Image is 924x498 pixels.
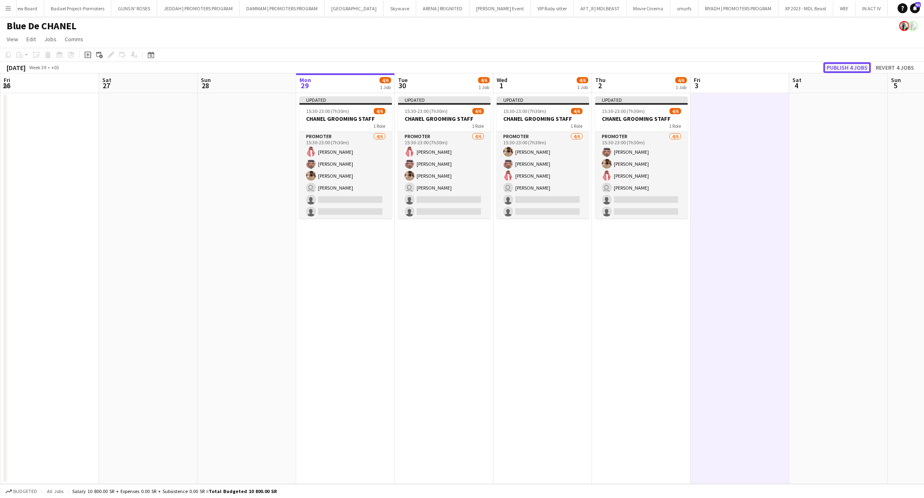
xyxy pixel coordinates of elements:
span: 1 [495,81,507,90]
span: 1 Role [373,123,385,129]
button: Publish 4 jobs [823,62,871,73]
button: DAMMAM | PROMOTERS PROGRAM [240,0,325,16]
a: View [3,34,21,45]
span: 4/6 [577,77,588,83]
div: +03 [51,64,59,70]
span: 4/6 [571,108,582,114]
a: Jobs [41,34,60,45]
span: Wed [497,76,507,84]
span: 26 [2,81,10,90]
app-job-card: Updated15:30-23:00 (7h30m)4/6CHANEL GROOMING STAFF1 RolePROMOTER4/615:30-23:00 (7h30m)[PERSON_NAM... [398,96,490,218]
div: 1 Job [577,84,588,90]
h3: CHANEL GROOMING STAFF [398,115,490,122]
span: Fri [4,76,10,84]
a: 61 [910,3,920,13]
span: 1 Role [472,123,484,129]
span: Budgeted [13,489,37,494]
button: ARENA | REIGNITED [416,0,469,16]
div: Updated [497,96,589,103]
span: 4/6 [472,108,484,114]
span: 4/6 [374,108,385,114]
div: Updated [595,96,688,103]
button: XP 2023 - MDL Beast [778,0,833,16]
span: 15:30-23:00 (7h30m) [503,108,546,114]
button: [PERSON_NAME] Event [469,0,531,16]
span: 2 [594,81,606,90]
button: Badael Project-Pormoters [44,0,111,16]
span: Thu [595,76,606,84]
span: 1 Role [669,123,681,129]
span: Edit [26,35,36,43]
div: 1 Job [478,84,489,90]
h3: CHANEL GROOMING STAFF [497,115,589,122]
span: 61 [915,2,921,7]
span: Mon [299,76,311,84]
button: Movie Cinema [627,0,670,16]
button: Budgeted [4,487,38,496]
app-user-avatar: Ali Shamsan [907,21,917,31]
button: smurfs [670,0,698,16]
app-job-card: Updated15:30-23:00 (7h30m)4/6CHANEL GROOMING STAFF1 RolePROMOTER4/615:30-23:00 (7h30m)[PERSON_NAM... [595,96,688,218]
span: All jobs [45,488,65,494]
h3: CHANEL GROOMING STAFF [595,115,688,122]
button: [GEOGRAPHIC_DATA] [325,0,384,16]
button: New Board [7,0,44,16]
span: 1 Role [570,123,582,129]
span: 29 [298,81,311,90]
button: IN ACT IV [856,0,888,16]
h3: CHANEL GROOMING STAFF [299,115,392,122]
h1: Blue De CHANEL [7,20,76,32]
span: 27 [101,81,111,90]
span: Tue [398,76,408,84]
span: Week 39 [27,64,48,70]
a: Edit [23,34,39,45]
span: Fri [694,76,700,84]
a: Comms [61,34,87,45]
span: Jobs [44,35,57,43]
span: 4 [791,81,801,90]
button: Skywave [384,0,416,16]
span: 15:30-23:00 (7h30m) [602,108,645,114]
span: 4/6 [669,108,681,114]
span: View [7,35,18,43]
div: Salary 10 800.00 SR + Expenses 0.00 SR + Subsistence 0.00 SR = [72,488,277,494]
button: JEDDAH | PROMOTERS PROGRAM [157,0,240,16]
div: 1 Job [676,84,686,90]
span: 15:30-23:00 (7h30m) [306,108,349,114]
button: Revert 4 jobs [872,62,917,73]
span: Comms [65,35,83,43]
span: 5 [890,81,901,90]
span: Sat [102,76,111,84]
app-card-role: PROMOTER4/615:30-23:00 (7h30m)[PERSON_NAME][PERSON_NAME][PERSON_NAME] [PERSON_NAME] [299,132,392,220]
button: WEF [833,0,856,16]
span: 4/6 [379,77,391,83]
app-user-avatar: Ali Shamsan [899,21,909,31]
button: VIP Baby sitter [531,0,574,16]
button: GUNS N' ROSES [111,0,157,16]
span: 4/6 [675,77,687,83]
div: Updated [299,96,392,103]
span: 15:30-23:00 (7h30m) [405,108,448,114]
span: Sun [201,76,211,84]
span: Sun [891,76,901,84]
div: 1 Job [380,84,391,90]
span: 4/6 [478,77,490,83]
app-card-role: PROMOTER4/615:30-23:00 (7h30m)[PERSON_NAME][PERSON_NAME][PERSON_NAME] [PERSON_NAME] [595,132,688,220]
app-card-role: PROMOTER4/615:30-23:00 (7h30m)[PERSON_NAME][PERSON_NAME][PERSON_NAME] [PERSON_NAME] [398,132,490,220]
span: 30 [397,81,408,90]
span: Sat [792,76,801,84]
span: 3 [693,81,700,90]
app-card-role: PROMOTER4/615:30-23:00 (7h30m)[PERSON_NAME][PERSON_NAME][PERSON_NAME] [PERSON_NAME] [497,132,589,220]
span: Total Budgeted 10 800.00 SR [209,488,277,494]
span: 28 [200,81,211,90]
app-job-card: Updated15:30-23:00 (7h30m)4/6CHANEL GROOMING STAFF1 RolePROMOTER4/615:30-23:00 (7h30m)[PERSON_NAM... [299,96,392,218]
button: AFT_R | MDLBEAST [574,0,627,16]
app-job-card: Updated15:30-23:00 (7h30m)4/6CHANEL GROOMING STAFF1 RolePROMOTER4/615:30-23:00 (7h30m)[PERSON_NAM... [497,96,589,218]
div: Updated [398,96,490,103]
div: [DATE] [7,63,26,72]
button: RIYADH | PROMOTERS PROGRAM [698,0,778,16]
